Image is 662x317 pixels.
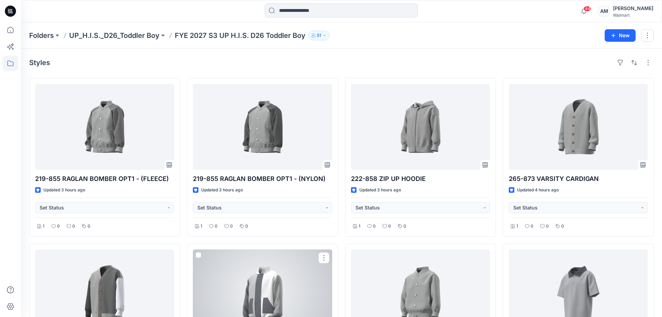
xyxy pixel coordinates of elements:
[72,223,75,230] p: 0
[351,174,490,184] p: 222-858 ZIP UP HOODIE
[516,223,518,230] p: 1
[35,174,174,184] p: 219-855 RAGLAN BOMBER OPT1 - (FLEECE)
[317,32,321,39] p: 51
[509,84,648,170] a: 265-873 VARSITY CARDIGAN
[359,223,360,230] p: 1
[43,223,44,230] p: 1
[509,174,648,184] p: 265-873 VARSITY CARDIGAN
[193,174,332,184] p: 219-855 RAGLAN BOMBER OPT1 - (NYLON)
[388,223,391,230] p: 0
[230,223,233,230] p: 0
[43,187,85,194] p: Updated 3 hours ago
[308,31,330,40] button: 51
[373,223,376,230] p: 0
[175,31,305,40] p: FYE 2027 S3 UP H.I.S. D26 Toddler Boy
[531,223,533,230] p: 0
[403,223,406,230] p: 0
[193,84,332,170] a: 219-855 RAGLAN BOMBER OPT1 - (NYLON)
[561,223,564,230] p: 0
[201,187,243,194] p: Updated 3 hours ago
[359,187,401,194] p: Updated 3 hours ago
[583,6,591,11] span: 44
[546,223,549,230] p: 0
[245,223,248,230] p: 0
[613,13,653,18] div: Walmart
[88,223,90,230] p: 0
[35,84,174,170] a: 219-855 RAGLAN BOMBER OPT1 - (FLEECE)
[201,223,202,230] p: 1
[605,29,636,42] button: New
[517,187,559,194] p: Updated 4 hours ago
[351,84,490,170] a: 222-858 ZIP UP HOODIE
[69,31,160,40] a: UP_H.I.S._D26_Toddler Boy
[613,4,653,13] div: [PERSON_NAME]
[598,5,610,17] div: AM
[29,58,50,67] h4: Styles
[29,31,54,40] a: Folders
[57,223,60,230] p: 0
[215,223,218,230] p: 0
